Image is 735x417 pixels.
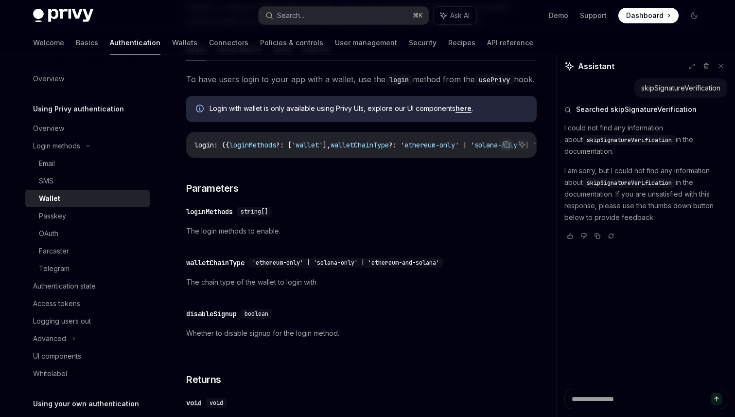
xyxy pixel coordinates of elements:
span: - [436,141,439,149]
a: SMS [25,172,150,190]
div: UI components [33,350,81,362]
button: Ask AI [516,138,528,151]
span: ' | ' [455,141,474,149]
a: Authentication state [25,277,150,295]
span: ?: ' [389,141,404,149]
div: Advanced [33,333,66,344]
div: Wallet [39,193,60,204]
p: I could not find any information about in the documentation. [564,122,727,157]
button: Toggle dark mode [686,8,702,23]
a: Demo [549,11,568,20]
a: Policies & controls [260,31,323,54]
a: Support [580,11,607,20]
span: To have users login to your app with a wallet, use the method from the hook. [186,73,537,86]
div: Login methods [33,140,80,152]
a: Basics [76,31,98,54]
svg: Info [196,105,206,114]
div: loginMethods [186,207,233,217]
a: Overview [25,70,150,88]
div: Email [39,158,55,169]
code: usePrivy [475,74,514,85]
a: Security [409,31,437,54]
div: Farcaster [39,245,69,257]
a: UI components [25,347,150,365]
button: Copy the contents from the code block [500,138,513,151]
a: Recipes [448,31,475,54]
span: skipSignatureVerification [587,136,672,144]
span: string[] [241,208,268,216]
span: boolean [245,310,268,318]
a: OAuth [25,225,150,242]
div: Telegram [39,263,70,274]
a: User management [335,31,397,54]
span: wallet [296,141,319,149]
div: walletChainType [186,258,245,268]
span: skipSignatureVerification [587,179,672,187]
span: solana [474,141,498,149]
span: ⌘ K [413,12,423,19]
div: SMS [39,175,53,187]
a: Logging users out [25,312,150,330]
span: The chain type of the wallet to login with. [186,276,537,288]
div: Whitelabel [33,368,67,380]
a: Welcome [33,31,64,54]
button: Search...⌘K [259,7,429,24]
p: I am sorry, but I could not find any information about in the documentation. If you are unsatisfi... [564,165,727,223]
span: 'ethereum-only' | 'solana-only' | 'ethereum-and-solana' [252,259,439,267]
span: loginMethods [229,141,276,149]
span: void [210,399,223,407]
button: Ask AI [434,7,476,24]
span: ethereum [404,141,436,149]
a: Telegram [25,260,150,277]
a: Dashboard [618,8,679,23]
button: Searched skipSignatureVerification [564,105,727,114]
div: disableSignup [186,309,237,319]
span: Ask AI [450,11,470,20]
span: : ({ [214,141,229,149]
span: Dashboard [626,11,664,20]
div: Authentication state [33,280,96,292]
a: Access tokens [25,295,150,312]
img: dark logo [33,9,93,22]
span: '], [319,141,331,149]
div: OAuth [39,228,58,239]
div: Passkey [39,210,66,222]
a: Wallet [25,190,150,207]
div: Logging users out [33,315,91,327]
a: Authentication [110,31,160,54]
button: Send message [711,393,722,405]
a: Wallets [172,31,197,54]
span: ?: [' [276,141,296,149]
a: Whitelabel [25,365,150,382]
div: Overview [33,73,64,85]
span: Login with wallet is only available using Privy UIs, explore our UI components . [210,104,527,113]
a: Connectors [209,31,248,54]
a: API reference [487,31,533,54]
div: Overview [33,123,64,134]
span: only [439,141,455,149]
span: Whether to disable signup for the login method. [186,327,537,339]
div: Search... [277,10,304,21]
h5: Using Privy authentication [33,103,124,115]
span: Returns [186,373,221,386]
h5: Using your own authentication [33,398,139,410]
a: Overview [25,120,150,137]
a: here [455,104,472,113]
span: Parameters [186,181,238,195]
span: walletChainType [331,141,389,149]
a: Farcaster [25,242,150,260]
code: login [385,74,413,85]
div: skipSignatureVerification [641,83,720,93]
a: Email [25,155,150,172]
a: Passkey [25,207,150,225]
div: void [186,398,202,408]
span: Searched skipSignatureVerification [576,105,697,114]
span: - [498,141,502,149]
span: Assistant [578,60,614,72]
span: The login methods to enable. [186,225,537,237]
div: Access tokens [33,298,80,309]
span: login [194,141,214,149]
